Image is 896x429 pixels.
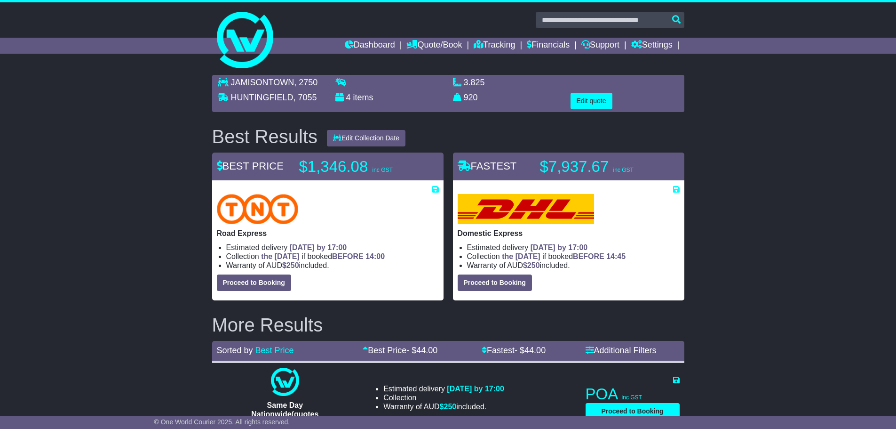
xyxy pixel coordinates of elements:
[299,157,417,176] p: $1,346.08
[524,346,546,355] span: 44.00
[613,167,633,173] span: inc GST
[458,275,532,291] button: Proceed to Booking
[217,229,439,238] p: Road Express
[207,126,323,147] div: Best Results
[290,243,347,251] span: [DATE] by 17:00
[586,403,680,420] button: Proceed to Booking
[467,252,680,261] li: Collection
[217,275,291,291] button: Proceed to Booking
[293,93,317,102] span: , 7055
[251,401,318,427] span: Same Day Nationwide(quotes take 0.5-1 hour)
[406,346,437,355] span: - $
[231,78,294,87] span: JAMISONTOWN
[502,252,540,260] span: the [DATE]
[217,346,253,355] span: Sorted by
[527,38,570,54] a: Financials
[581,38,619,54] a: Support
[327,130,405,146] button: Edit Collection Date
[416,346,437,355] span: 44.00
[573,252,604,260] span: BEFORE
[482,346,546,355] a: Fastest- $44.00
[154,418,290,426] span: © One World Courier 2025. All rights reserved.
[523,261,540,269] span: $
[217,194,299,224] img: TNT Domestic: Road Express
[261,252,385,260] span: if booked
[474,38,515,54] a: Tracking
[447,385,504,393] span: [DATE] by 17:00
[458,229,680,238] p: Domestic Express
[345,38,395,54] a: Dashboard
[458,194,594,224] img: DHL: Domestic Express
[631,38,673,54] a: Settings
[294,78,317,87] span: , 2750
[502,252,626,260] span: if booked
[353,93,373,102] span: items
[458,160,517,172] span: FASTEST
[406,38,462,54] a: Quote/Book
[515,346,546,355] span: - $
[261,252,299,260] span: the [DATE]
[365,252,385,260] span: 14:00
[212,315,684,335] h2: More Results
[467,243,680,252] li: Estimated delivery
[467,261,680,270] li: Warranty of AUD included.
[540,157,658,176] p: $7,937.67
[226,243,439,252] li: Estimated delivery
[271,368,299,396] img: One World Courier: Same Day Nationwide(quotes take 0.5-1 hour)
[217,160,284,172] span: BEST PRICE
[372,167,392,173] span: inc GST
[440,403,457,411] span: $
[586,346,657,355] a: Additional Filters
[363,346,437,355] a: Best Price- $44.00
[282,261,299,269] span: $
[226,261,439,270] li: Warranty of AUD included.
[571,93,612,109] button: Edit quote
[286,261,299,269] span: 250
[226,252,439,261] li: Collection
[231,93,293,102] span: HUNTINGFIELD
[606,252,626,260] span: 14:45
[383,384,504,393] li: Estimated delivery
[332,252,364,260] span: BEFORE
[531,243,588,251] span: [DATE] by 17:00
[383,393,504,402] li: Collection
[383,402,504,411] li: Warranty of AUD included.
[346,93,351,102] span: 4
[464,93,478,102] span: 920
[527,261,540,269] span: 250
[586,385,680,404] p: POA
[464,78,485,87] span: 3.825
[622,394,642,401] span: inc GST
[255,346,294,355] a: Best Price
[444,403,457,411] span: 250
